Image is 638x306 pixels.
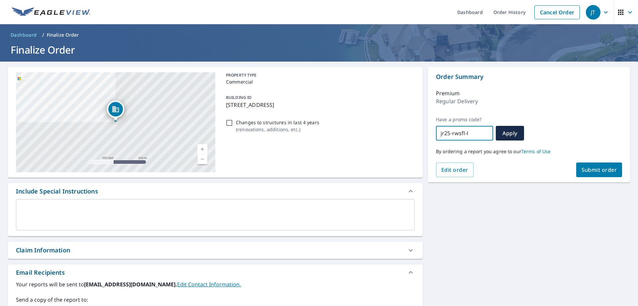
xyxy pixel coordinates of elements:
div: Email Recipients [16,268,65,277]
a: Current Level 17, Zoom Out [197,154,207,164]
p: PROPERTY TYPE [226,72,412,78]
p: Finalize Order [47,32,79,38]
div: Dropped pin, building 1, Commercial property, 1201 W State Highway 6 Waco, TX 76710 [107,101,124,121]
img: EV Logo [12,7,90,17]
div: Claim Information [16,246,70,255]
a: Terms of Use [521,148,551,154]
span: Submit order [582,166,617,173]
li: / [42,31,44,39]
button: Apply [496,126,524,141]
p: Order Summary [436,72,622,81]
a: Dashboard [8,30,40,40]
div: Claim Information [8,242,423,259]
p: Premium [436,89,460,97]
label: Your reports will be sent to [16,280,415,288]
button: Edit order [436,162,474,177]
a: Current Level 17, Zoom In [197,144,207,154]
p: [STREET_ADDRESS] [226,101,412,109]
span: Apply [501,130,519,137]
label: Send a copy of the report to: [16,296,415,304]
a: Cancel Order [534,5,580,19]
nav: breadcrumb [8,30,630,40]
span: Edit order [441,166,468,173]
p: Commercial [226,78,412,85]
div: Include Special Instructions [8,183,423,199]
a: EditContactInfo [177,281,241,288]
p: Regular Delivery [436,97,478,105]
p: Changes to structures in last 4 years [236,119,319,126]
b: [EMAIL_ADDRESS][DOMAIN_NAME]. [84,281,177,288]
p: BUILDING ID [226,95,252,100]
span: Dashboard [11,32,37,38]
label: Have a promo code? [436,117,493,123]
p: ( renovations, additions, etc. ) [236,126,319,133]
div: Email Recipients [8,264,423,280]
p: By ordering a report you agree to our [436,149,622,154]
button: Submit order [576,162,622,177]
h1: Finalize Order [8,43,630,57]
div: JT [586,5,600,20]
div: Include Special Instructions [16,187,98,196]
